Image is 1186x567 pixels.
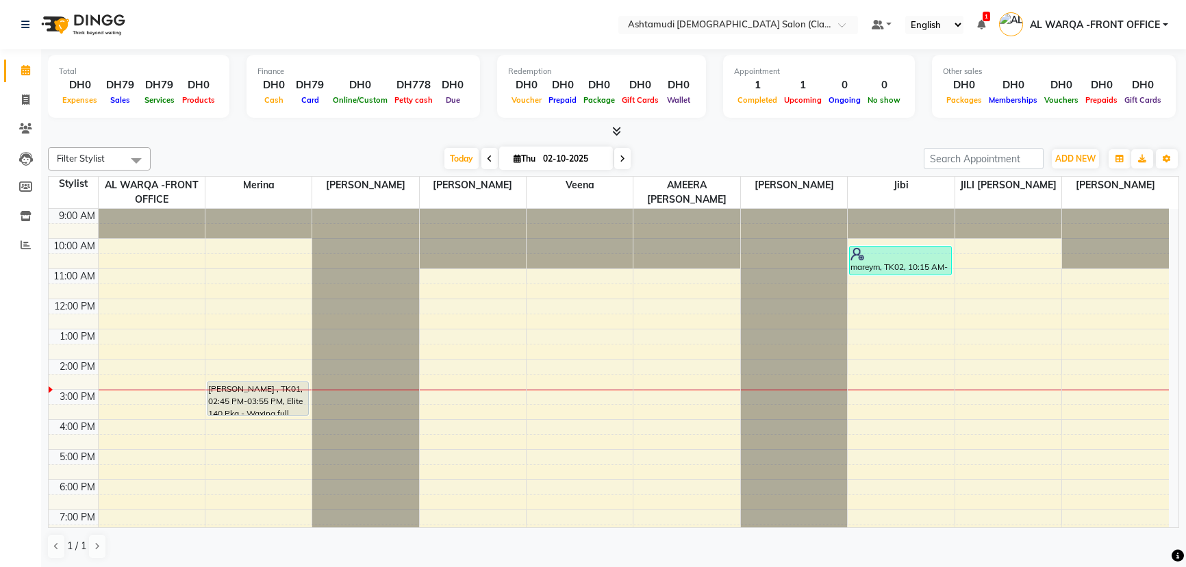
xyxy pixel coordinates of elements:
[140,77,179,93] div: DH79
[741,177,847,194] span: [PERSON_NAME]
[985,95,1041,105] span: Memberships
[329,95,391,105] span: Online/Custom
[664,95,694,105] span: Wallet
[107,95,134,105] span: Sales
[508,95,545,105] span: Voucher
[825,77,864,93] div: 0
[35,5,129,44] img: logo
[510,153,539,164] span: Thu
[49,177,98,191] div: Stylist
[1055,153,1096,164] span: ADD NEW
[527,177,633,194] span: Veena
[57,360,98,374] div: 2:00 PM
[99,177,205,208] span: AL WARQA -FRONT OFFICE
[57,420,98,434] div: 4:00 PM
[781,77,825,93] div: 1
[1121,77,1165,93] div: DH0
[1030,18,1160,32] span: AL WARQA -FRONT OFFICE
[508,66,695,77] div: Redemption
[442,95,464,105] span: Due
[955,177,1061,194] span: JILI [PERSON_NAME]
[51,269,98,283] div: 11:00 AM
[633,177,740,208] span: AMEERA [PERSON_NAME]
[57,450,98,464] div: 5:00 PM
[436,77,469,93] div: DH0
[179,95,218,105] span: Products
[580,95,618,105] span: Package
[545,95,580,105] span: Prepaid
[179,77,218,93] div: DH0
[734,77,781,93] div: 1
[983,12,990,21] span: 1
[391,95,436,105] span: Petty cash
[1062,177,1169,194] span: [PERSON_NAME]
[101,77,140,93] div: DH79
[864,77,904,93] div: 0
[864,95,904,105] span: No show
[618,95,662,105] span: Gift Cards
[57,329,98,344] div: 1:00 PM
[545,77,580,93] div: DH0
[57,510,98,525] div: 7:00 PM
[1121,95,1165,105] span: Gift Cards
[205,177,312,194] span: Merina
[391,77,436,93] div: DH778
[207,382,309,415] div: [PERSON_NAME] , TK01, 02:45 PM-03:55 PM, Elite 140 Pkg - Waxing full arms + Waxing Full legs + Wa...
[943,77,985,93] div: DH0
[848,177,954,194] span: Jibi
[508,77,545,93] div: DH0
[825,95,864,105] span: Ongoing
[977,18,985,31] a: 1
[734,95,781,105] span: Completed
[59,66,218,77] div: Total
[943,95,985,105] span: Packages
[985,77,1041,93] div: DH0
[57,153,105,164] span: Filter Stylist
[312,177,418,194] span: [PERSON_NAME]
[51,299,98,314] div: 12:00 PM
[257,66,469,77] div: Finance
[999,12,1023,36] img: AL WARQA -FRONT OFFICE
[943,66,1165,77] div: Other sales
[1041,77,1082,93] div: DH0
[539,149,607,169] input: 2025-10-02
[850,247,951,275] div: mareym, TK02, 10:15 AM-11:15 AM, Wash & Blow Dry - Long hair
[59,95,101,105] span: Expenses
[1082,95,1121,105] span: Prepaids
[781,95,825,105] span: Upcoming
[580,77,618,93] div: DH0
[57,390,98,404] div: 3:00 PM
[1052,149,1099,168] button: ADD NEW
[662,77,695,93] div: DH0
[57,480,98,494] div: 6:00 PM
[329,77,391,93] div: DH0
[420,177,526,194] span: [PERSON_NAME]
[67,539,86,553] span: 1 / 1
[924,148,1044,169] input: Search Appointment
[298,95,323,105] span: Card
[141,95,178,105] span: Services
[734,66,904,77] div: Appointment
[290,77,329,93] div: DH79
[1082,77,1121,93] div: DH0
[56,209,98,223] div: 9:00 AM
[51,239,98,253] div: 10:00 AM
[261,95,287,105] span: Cash
[618,77,662,93] div: DH0
[59,77,101,93] div: DH0
[257,77,290,93] div: DH0
[444,148,479,169] span: Today
[1041,95,1082,105] span: Vouchers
